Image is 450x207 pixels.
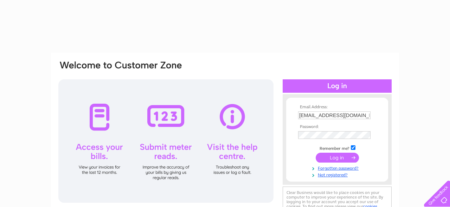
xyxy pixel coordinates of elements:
a: Not registered? [298,171,378,178]
input: Submit [316,153,359,163]
th: Password: [296,124,378,129]
th: Email Address: [296,105,378,110]
td: Remember me? [296,144,378,151]
a: Forgotten password? [298,164,378,171]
